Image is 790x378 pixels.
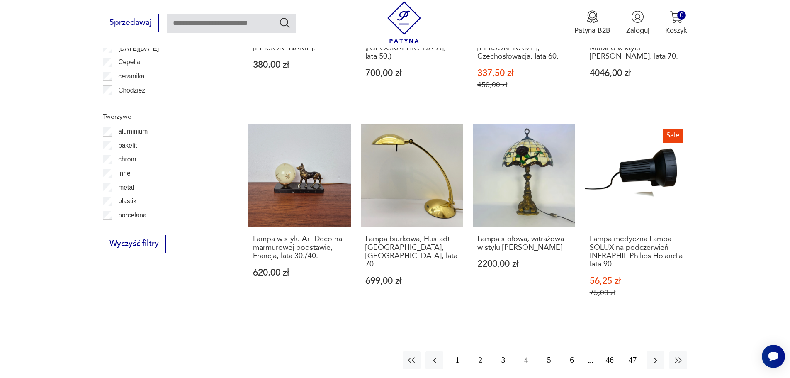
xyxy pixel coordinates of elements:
p: 2200,00 zł [477,260,571,268]
p: bakelit [118,140,137,151]
button: 46 [601,351,619,369]
img: Ikonka użytkownika [631,10,644,23]
p: porcelana [118,210,147,221]
p: Cepelia [118,57,140,68]
button: 6 [563,351,581,369]
h3: Lampa stołowa Napako Praga, Typ 1636, proj. [PERSON_NAME], Czechosłowacja, lata 60. [477,27,571,61]
p: Chodzież [118,85,145,96]
p: Koszyk [665,26,687,35]
button: Zaloguj [626,10,649,35]
button: Sprzedawaj [103,14,159,32]
img: Patyna - sklep z meblami i dekoracjami vintage [383,1,425,43]
button: 3 [494,351,512,369]
p: 4046,00 zł [590,69,683,78]
p: chrom [118,154,136,165]
h3: Lampa stołowa, witrażowa w stylu [PERSON_NAME] [477,235,571,252]
p: Ćmielów [118,99,143,110]
iframe: Smartsupp widget button [762,345,785,368]
h3: Lampa biurkowa, Koch & Lowy OMI DGBM, proj. [PERSON_NAME]. [253,27,346,52]
p: Patyna B2B [574,26,610,35]
div: 0 [677,11,686,20]
a: Lampa stołowa, witrażowa w stylu Tiffany odlewLampa stołowa, witrażowa w stylu [PERSON_NAME]2200,... [473,124,575,317]
img: Ikona koszyka [670,10,683,23]
p: 700,00 zł [365,69,459,78]
p: metal [118,182,134,193]
button: Szukaj [279,17,291,29]
p: 56,25 zł [590,277,683,285]
p: 380,00 zł [253,61,346,69]
p: 450,00 zł [477,80,571,89]
p: 75,00 zł [590,288,683,297]
a: Sprzedawaj [103,20,159,27]
p: 699,00 zł [365,277,459,285]
p: plastik [118,196,136,207]
a: Ikona medaluPatyna B2B [574,10,610,35]
button: 5 [540,351,558,369]
button: 1 [448,351,466,369]
p: Tworzywo [103,111,225,122]
a: SaleLampa medyczna Lampa SOLUX na podczerwień INFRAPHIL Philips Holandia lata 90.Lampa medyczna L... [585,124,688,317]
p: [DATE][DATE] [118,43,159,54]
p: inne [118,168,130,179]
p: Zaloguj [626,26,649,35]
button: 47 [624,351,642,369]
button: Patyna B2B [574,10,610,35]
img: Ikona medalu [586,10,599,23]
p: ceramika [118,71,144,82]
button: 4 [517,351,535,369]
h3: Lampa biurkowa, Hustadt [GEOGRAPHIC_DATA], [GEOGRAPHIC_DATA], lata 70. [365,235,459,269]
h3: Lampa medyczna Lampa SOLUX na podczerwień INFRAPHIL Philips Holandia lata 90. [590,235,683,269]
p: 337,50 zł [477,69,571,78]
h3: Para włoskich pasiastych lamp stołowych ze szkła Murano w stylu [PERSON_NAME], lata 70. [590,27,683,61]
button: Wyczyść filtry [103,235,166,253]
h3: Lampa w stylu Art Deco na marmurowej podstawie, Francja, lata 30./40. [253,235,346,260]
a: Lampa biurkowa, Hustadt Leuchten, Niemcy, lata 70.Lampa biurkowa, Hustadt [GEOGRAPHIC_DATA], [GEO... [361,124,463,317]
p: aluminium [118,126,148,137]
p: 620,00 zł [253,268,346,277]
button: 0Koszyk [665,10,687,35]
a: Lampa w stylu Art Deco na marmurowej podstawie, Francja, lata 30./40.Lampa w stylu Art Deco na ma... [248,124,351,317]
h3: Lampa vintage/ mid century modern [PERSON_NAME] ([GEOGRAPHIC_DATA], lata 50.) [365,27,459,61]
p: porcelit [118,224,139,234]
button: 2 [472,351,489,369]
